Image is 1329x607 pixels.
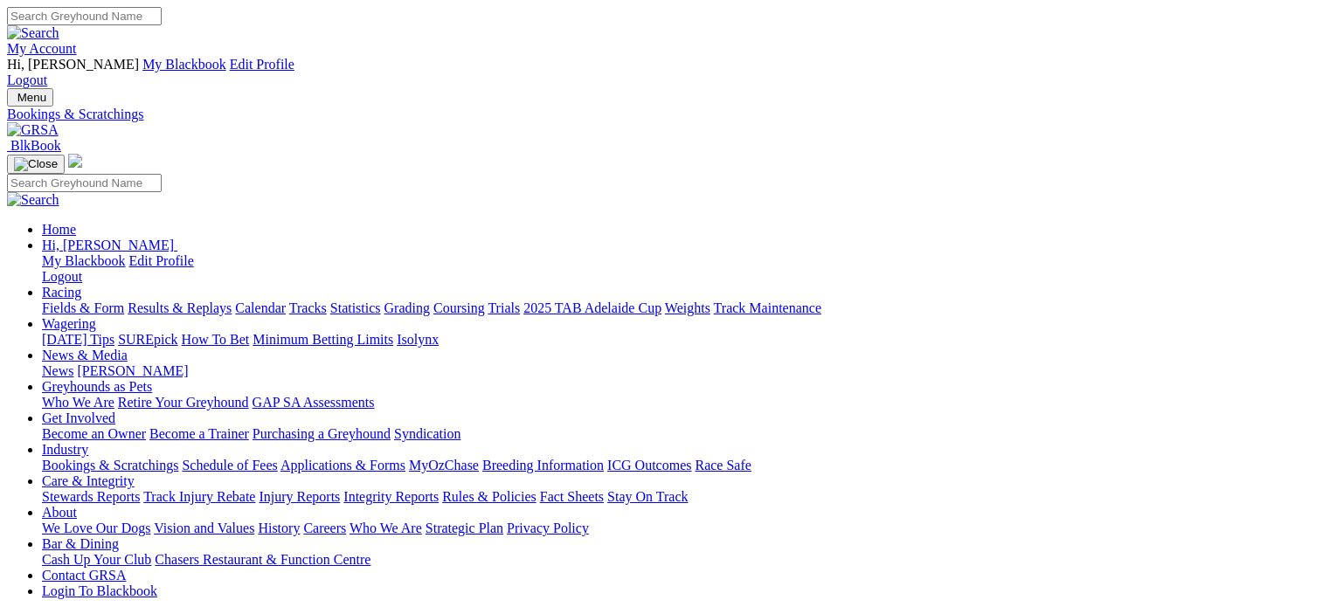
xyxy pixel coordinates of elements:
button: Toggle navigation [7,88,53,107]
a: Logout [42,269,82,284]
a: Breeding Information [482,458,604,472]
a: Become an Owner [42,426,146,441]
a: Applications & Forms [280,458,405,472]
a: My Blackbook [42,253,126,268]
div: My Account [7,57,1322,88]
div: News & Media [42,363,1322,379]
a: Strategic Plan [426,521,503,535]
a: 2025 TAB Adelaide Cup [523,300,661,315]
span: Menu [17,91,46,104]
a: Contact GRSA [42,568,126,583]
a: Home [42,222,76,237]
a: Racing [42,285,81,300]
a: Logout [7,72,47,87]
a: Bookings & Scratchings [42,458,178,472]
div: Wagering [42,332,1322,348]
img: logo-grsa-white.png [68,154,82,168]
div: Hi, [PERSON_NAME] [42,253,1322,285]
a: Bar & Dining [42,536,119,551]
a: Greyhounds as Pets [42,379,152,394]
div: Get Involved [42,426,1322,442]
button: Toggle navigation [7,155,65,174]
a: Calendar [235,300,286,315]
a: BlkBook [7,138,61,153]
a: Care & Integrity [42,473,135,488]
a: We Love Our Dogs [42,521,150,535]
a: Trials [488,300,520,315]
a: Stay On Track [607,489,688,504]
a: News [42,363,73,378]
a: ICG Outcomes [607,458,691,472]
a: Grading [384,300,430,315]
a: Become a Trainer [149,426,249,441]
a: Purchasing a Greyhound [253,426,391,441]
a: Rules & Policies [442,489,536,504]
a: Privacy Policy [507,521,589,535]
a: Weights [665,300,710,315]
a: Coursing [433,300,485,315]
a: GAP SA Assessments [253,395,375,410]
span: BlkBook [10,138,61,153]
a: My Account [7,41,77,56]
a: [PERSON_NAME] [77,363,188,378]
div: Bar & Dining [42,552,1322,568]
a: Cash Up Your Club [42,552,151,567]
a: Fields & Form [42,300,124,315]
div: Care & Integrity [42,489,1322,505]
a: My Blackbook [142,57,226,72]
a: Stewards Reports [42,489,140,504]
div: Racing [42,300,1322,316]
a: News & Media [42,348,128,362]
a: Track Injury Rebate [143,489,255,504]
a: Retire Your Greyhound [118,395,249,410]
a: Track Maintenance [714,300,821,315]
a: Fact Sheets [540,489,604,504]
a: Get Involved [42,410,115,425]
a: Integrity Reports [343,489,439,504]
a: MyOzChase [409,458,479,472]
a: Vision and Values [154,521,254,535]
a: SUREpick [118,332,177,347]
img: Search [7,192,59,208]
a: Injury Reports [259,489,340,504]
a: Tracks [289,300,327,315]
a: Race Safe [695,458,751,472]
a: Isolynx [397,332,439,347]
a: Statistics [330,300,381,315]
a: Chasers Restaurant & Function Centre [155,552,370,567]
div: Greyhounds as Pets [42,395,1322,410]
input: Search [7,174,162,192]
img: Close [14,157,58,171]
span: Hi, [PERSON_NAME] [42,238,174,252]
a: [DATE] Tips [42,332,114,347]
a: History [258,521,300,535]
a: Industry [42,442,88,457]
div: About [42,521,1322,536]
a: About [42,505,77,520]
a: Hi, [PERSON_NAME] [42,238,177,252]
a: Minimum Betting Limits [253,332,393,347]
img: Search [7,25,59,41]
a: Schedule of Fees [182,458,277,472]
a: Careers [303,521,346,535]
a: Login To Blackbook [42,583,157,598]
div: Industry [42,458,1322,473]
input: Search [7,7,162,25]
a: Results & Replays [128,300,232,315]
img: GRSA [7,122,59,138]
a: Who We Are [42,395,114,410]
a: Edit Profile [230,57,294,72]
a: Wagering [42,316,96,331]
a: Syndication [394,426,460,441]
a: Bookings & Scratchings [7,107,1322,122]
a: Edit Profile [129,253,194,268]
a: Who We Are [350,521,422,535]
a: How To Bet [182,332,250,347]
span: Hi, [PERSON_NAME] [7,57,139,72]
